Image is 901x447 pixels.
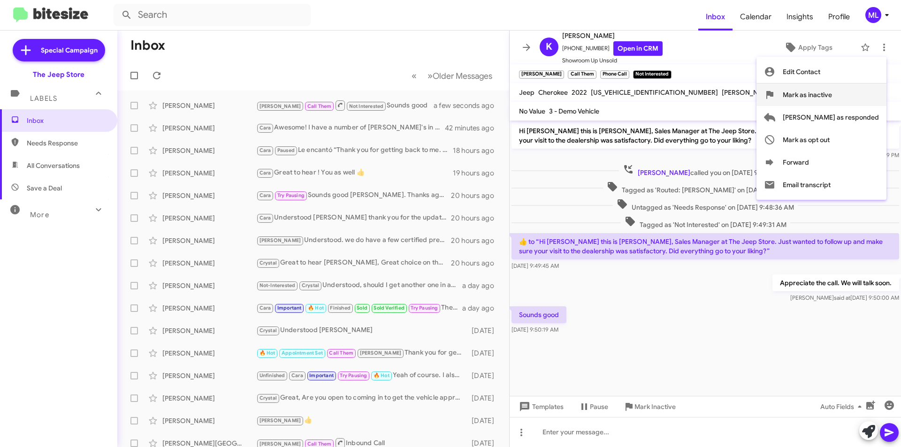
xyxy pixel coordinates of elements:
[783,129,830,151] span: Mark as opt out
[783,106,879,129] span: [PERSON_NAME] as responded
[783,61,820,83] span: Edit Contact
[783,83,832,106] span: Mark as inactive
[756,151,886,174] button: Forward
[756,174,886,196] button: Email transcript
